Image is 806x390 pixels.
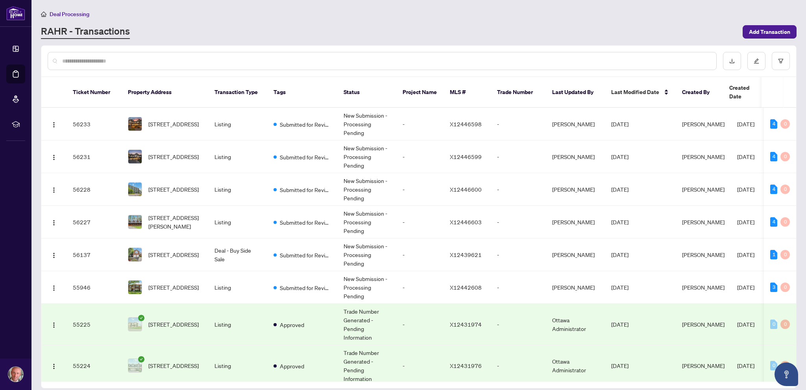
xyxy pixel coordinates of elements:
th: Property Address [122,77,208,108]
div: 4 [770,119,777,129]
div: 0 [770,361,777,370]
span: [DATE] [737,284,754,291]
span: [STREET_ADDRESS] [148,185,199,194]
span: X12442608 [450,284,482,291]
span: Submitted for Review [280,251,331,259]
td: [PERSON_NAME] [546,238,605,271]
button: Logo [48,281,60,294]
th: Created By [676,77,723,108]
div: 4 [770,217,777,227]
th: Project Name [396,77,444,108]
button: download [723,52,741,70]
td: - [396,206,444,238]
span: X12439621 [450,251,482,258]
td: Listing [208,206,267,238]
td: Ottawa Administrator [546,345,605,386]
div: Domain: [PERSON_NAME][DOMAIN_NAME] [20,20,130,27]
td: - [491,271,546,304]
th: Last Modified Date [605,77,676,108]
td: - [396,108,444,140]
span: [PERSON_NAME] [682,362,725,369]
td: Listing [208,304,267,345]
img: thumbnail-img [128,183,142,196]
span: [STREET_ADDRESS][PERSON_NAME] [148,213,202,231]
th: Status [337,77,396,108]
td: [PERSON_NAME] [546,140,605,173]
span: [STREET_ADDRESS] [148,152,199,161]
span: [PERSON_NAME] [682,153,725,160]
div: 4 [770,152,777,161]
span: [PERSON_NAME] [682,284,725,291]
td: - [491,108,546,140]
img: thumbnail-img [128,215,142,229]
a: RAHR - Transactions [41,25,130,39]
button: Logo [48,248,60,261]
td: 56233 [67,108,122,140]
div: 0 [780,361,790,370]
th: Transaction Type [208,77,267,108]
span: [DATE] [611,120,629,128]
span: [PERSON_NAME] [682,218,725,225]
td: New Submission - Processing Pending [337,173,396,206]
td: Listing [208,173,267,206]
div: 0 [780,250,790,259]
button: Open asap [775,362,798,386]
span: Last Modified Date [611,88,659,96]
button: filter [772,52,790,70]
span: [DATE] [611,186,629,193]
button: Logo [48,359,60,372]
td: New Submission - Processing Pending [337,206,396,238]
div: 0 [780,119,790,129]
th: MLS # [444,77,491,108]
img: thumbnail-img [128,359,142,372]
span: Created Date [729,83,762,101]
span: [DATE] [611,284,629,291]
span: Submitted for Review [280,153,331,161]
td: Trade Number Generated - Pending Information [337,345,396,386]
img: thumbnail-img [128,318,142,331]
span: [STREET_ADDRESS] [148,250,199,259]
span: [DATE] [611,362,629,369]
img: Logo [51,122,57,128]
span: [PERSON_NAME] [682,251,725,258]
span: X12446603 [450,218,482,225]
th: Created Date [723,77,778,108]
td: New Submission - Processing Pending [337,238,396,271]
td: [PERSON_NAME] [546,271,605,304]
td: New Submission - Processing Pending [337,108,396,140]
img: thumbnail-img [128,248,142,261]
td: 56227 [67,206,122,238]
td: 55224 [67,345,122,386]
img: tab_domain_overview_orange.svg [21,46,28,52]
div: v 4.0.25 [22,13,39,19]
span: [DATE] [737,186,754,193]
span: [STREET_ADDRESS] [148,361,199,370]
div: 0 [780,217,790,227]
span: check-circle [138,315,144,321]
td: New Submission - Processing Pending [337,140,396,173]
span: Submitted for Review [280,185,331,194]
td: Deal - Buy Side Sale [208,238,267,271]
th: Tags [267,77,337,108]
span: X12431974 [450,321,482,328]
span: X12446599 [450,153,482,160]
button: Logo [48,183,60,196]
th: Trade Number [491,77,546,108]
div: 0 [770,320,777,329]
button: edit [747,52,765,70]
span: [DATE] [737,153,754,160]
td: Listing [208,345,267,386]
span: Approved [280,362,304,370]
span: [DATE] [737,362,754,369]
td: [PERSON_NAME] [546,206,605,238]
img: logo [6,6,25,20]
span: [DATE] [611,218,629,225]
td: - [396,238,444,271]
img: Logo [51,252,57,259]
span: [DATE] [611,321,629,328]
div: 0 [780,185,790,194]
th: Last Updated By [546,77,605,108]
span: [PERSON_NAME] [682,120,725,128]
td: - [396,345,444,386]
td: Listing [208,108,267,140]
